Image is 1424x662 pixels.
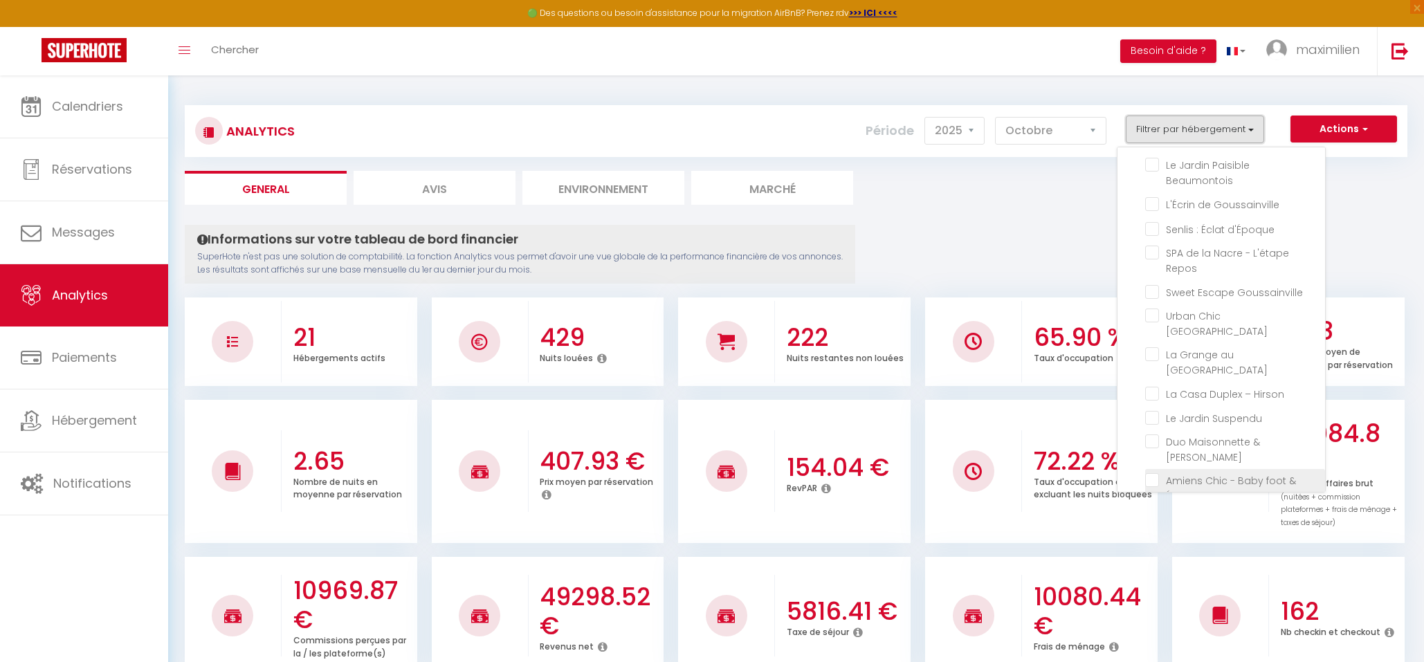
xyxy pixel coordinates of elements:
label: Période [866,116,914,146]
span: Réservations [52,160,132,178]
span: Amiens Chic - Baby foot & Élégance [1166,474,1296,503]
p: Taux d'occupation [1034,349,1113,364]
span: Duo Maisonnette & [PERSON_NAME] [1166,435,1260,464]
span: La Grange au [GEOGRAPHIC_DATA] [1166,348,1268,377]
p: Nuits louées [540,349,593,364]
li: Marché [691,171,853,205]
li: Environnement [522,171,684,205]
img: ... [1266,39,1287,60]
h3: 5816.41 € [787,597,907,626]
a: Chercher [201,27,269,75]
h3: 49298.52 € [540,582,660,641]
p: Taxe de séjour [787,623,849,638]
span: Hébergement [52,412,137,429]
span: Le Jardin Paisible Beaumontois [1166,158,1250,187]
img: Super Booking [42,38,127,62]
span: Urban Chic [GEOGRAPHIC_DATA] [1166,309,1268,338]
h3: 4.08 [1281,317,1401,346]
img: NO IMAGE [965,463,982,480]
h3: 2.65 [293,447,414,476]
p: Prix moyen par réservation [540,473,653,488]
img: logout [1391,42,1409,59]
span: Notifications [53,475,131,492]
span: Calendriers [52,98,123,115]
a: ... maximilien [1256,27,1377,75]
p: Revenus net [540,638,594,652]
span: Senlis : Éclat d'Époque [1166,223,1275,237]
h3: 72.22 % [1034,447,1154,476]
p: Nombre de nuits en moyenne par réservation [293,473,402,501]
p: Frais de ménage [1034,638,1105,652]
p: Commissions perçues par la / les plateforme(s) [293,632,406,659]
h3: 154.04 € [787,453,907,482]
p: Nombre moyen de voyageurs par réservation [1281,343,1393,371]
span: maximilien [1296,41,1360,58]
span: (nuitées + commission plateformes + frais de ménage + taxes de séjour) [1281,492,1397,528]
button: Filtrer par hébergement [1126,116,1264,143]
li: Avis [354,171,515,205]
span: La Casa Duplex – Hirson [1166,387,1284,401]
p: Chiffre d'affaires brut [1281,475,1397,528]
h3: 10080.44 € [1034,582,1154,641]
span: Paiements [52,349,117,366]
h4: Informations sur votre tableau de bord financier [197,232,843,247]
h3: 162 [1281,597,1401,626]
span: SPA de la Nacre - L'étape Repos [1166,246,1289,275]
a: >>> ICI <<<< [849,7,897,19]
span: Chercher [211,42,259,57]
p: SuperHote n'est pas une solution de comptabilité. La fonction Analytics vous permet d'avoir une v... [197,250,843,277]
button: Besoin d'aide ? [1120,39,1216,63]
h3: 407.93 € [540,447,660,476]
h3: 66084.8 € [1281,419,1401,477]
span: Messages [52,223,115,241]
h3: 429 [540,323,660,352]
p: Hébergements actifs [293,349,385,364]
button: Actions [1290,116,1397,143]
p: Nb checkin et checkout [1281,623,1380,638]
p: RevPAR [787,479,817,494]
span: Analytics [52,286,108,304]
p: Taux d'occupation en excluant les nuits bloquées [1034,473,1152,501]
li: General [185,171,347,205]
h3: 65.90 % [1034,323,1154,352]
p: Nuits restantes non louées [787,349,904,364]
h3: Analytics [223,116,295,147]
span: Sweet Escape Goussainville [1166,286,1303,300]
img: NO IMAGE [227,336,238,347]
h3: 10969.87 € [293,576,414,634]
h3: 222 [787,323,907,352]
h3: 21 [293,323,414,352]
